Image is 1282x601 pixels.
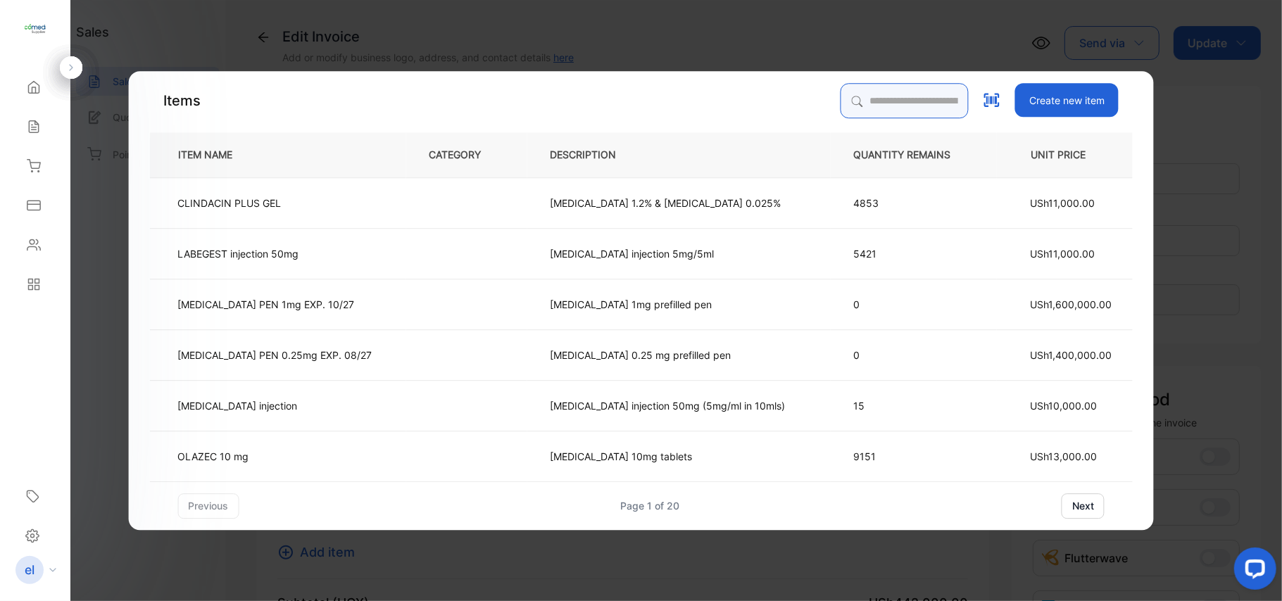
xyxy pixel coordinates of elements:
span: USh10,000.00 [1030,400,1097,412]
p: ITEM NAME [172,148,255,163]
p: [MEDICAL_DATA] injection 5mg/5ml [550,246,714,261]
p: [MEDICAL_DATA] PEN 1mg EXP. 10/27 [177,297,354,312]
span: USh1,600,000.00 [1030,298,1112,310]
p: OLAZEC 10 mg [177,449,257,464]
p: 0 [853,348,973,362]
p: 5421 [853,246,973,261]
p: [MEDICAL_DATA] 0.25 mg prefilled pen [550,348,731,362]
p: 9151 [853,449,973,464]
p: CATEGORY [429,148,503,163]
p: [MEDICAL_DATA] injection [177,398,297,413]
span: USh13,000.00 [1030,450,1097,462]
p: DESCRIPTION [550,148,639,163]
p: [MEDICAL_DATA] 1.2% & [MEDICAL_DATA] 0.025% [550,196,781,210]
iframe: LiveChat chat widget [1223,542,1282,601]
p: [MEDICAL_DATA] 10mg tablets [550,449,692,464]
p: el [25,561,34,579]
p: LABEGEST injection 50mg [177,246,298,261]
p: 0 [853,297,973,312]
p: [MEDICAL_DATA] injection 50mg (5mg/ml in 10mls) [550,398,785,413]
span: USh11,000.00 [1030,197,1095,209]
img: logo [25,18,46,39]
p: [MEDICAL_DATA] PEN 0.25mg EXP. 08/27 [177,348,372,362]
p: Items [163,90,201,111]
div: Page 1 of 20 [620,498,679,513]
p: 4853 [853,196,973,210]
button: Create new item [1015,83,1119,117]
button: next [1062,493,1105,519]
p: [MEDICAL_DATA] 1mg prefilled pen [550,297,712,312]
button: previous [177,493,239,519]
p: QUANTITY REMAINS [853,148,973,163]
p: CLINDACIN PLUS GEL [177,196,281,210]
p: UNIT PRICE [1019,148,1145,163]
span: USh11,000.00 [1030,248,1095,260]
span: USh1,400,000.00 [1030,349,1112,361]
p: 15 [853,398,973,413]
